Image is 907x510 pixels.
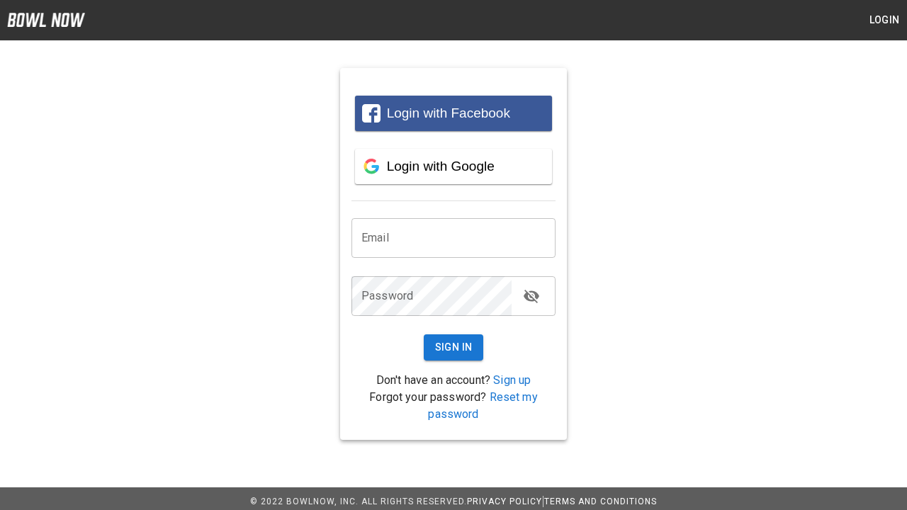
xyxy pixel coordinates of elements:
[544,497,657,506] a: Terms and Conditions
[467,497,542,506] a: Privacy Policy
[250,497,467,506] span: © 2022 BowlNow, Inc. All Rights Reserved.
[493,373,531,387] a: Sign up
[862,7,907,33] button: Login
[387,159,495,174] span: Login with Google
[351,372,556,389] p: Don't have an account?
[7,13,85,27] img: logo
[387,106,510,120] span: Login with Facebook
[428,390,537,421] a: Reset my password
[424,334,484,361] button: Sign In
[355,149,552,184] button: Login with Google
[351,389,556,423] p: Forgot your password?
[517,282,546,310] button: toggle password visibility
[355,96,552,131] button: Login with Facebook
